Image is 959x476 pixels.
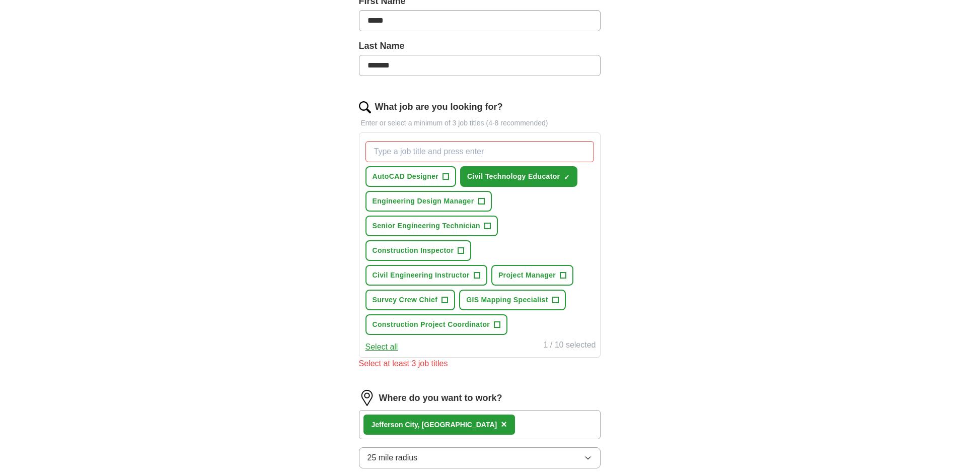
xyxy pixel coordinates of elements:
span: 25 mile radius [367,452,418,464]
span: Construction Inspector [373,245,454,256]
img: search.png [359,101,371,113]
span: Survey Crew Chief [373,295,438,305]
button: Construction Inspector [365,240,472,261]
button: × [501,417,507,432]
img: location.png [359,390,375,406]
button: Survey Crew Chief [365,290,456,310]
span: Senior Engineering Technician [373,221,480,231]
div: Select at least 3 job titles [359,358,601,370]
span: × [501,419,507,430]
label: What job are you looking for? [375,100,503,114]
span: Engineering Design Manager [373,196,474,207]
button: Engineering Design Manager [365,191,492,212]
button: Construction Project Coordinator [365,314,508,335]
label: Last Name [359,39,601,53]
button: GIS Mapping Specialist [459,290,566,310]
button: Senior Engineering Technician [365,216,498,236]
div: ity, [GEOGRAPHIC_DATA] [372,420,497,430]
button: Civil Technology Educator✓ [460,166,577,187]
button: AutoCAD Designer [365,166,457,187]
span: Construction Project Coordinator [373,319,490,330]
input: Type a job title and press enter [365,141,594,162]
button: 25 mile radius [359,447,601,468]
button: Civil Engineering Instructor [365,265,487,286]
button: Project Manager [491,265,573,286]
span: Civil Technology Educator [467,171,560,182]
span: Project Manager [498,270,556,281]
span: GIS Mapping Specialist [466,295,548,305]
div: 1 / 10 selected [543,339,596,353]
strong: Jefferson C [372,421,410,429]
span: AutoCAD Designer [373,171,439,182]
span: ✓ [564,173,570,181]
label: Where do you want to work? [379,391,502,405]
button: Select all [365,341,398,353]
p: Enter or select a minimum of 3 job titles (4-8 recommended) [359,118,601,128]
span: Civil Engineering Instructor [373,270,470,281]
